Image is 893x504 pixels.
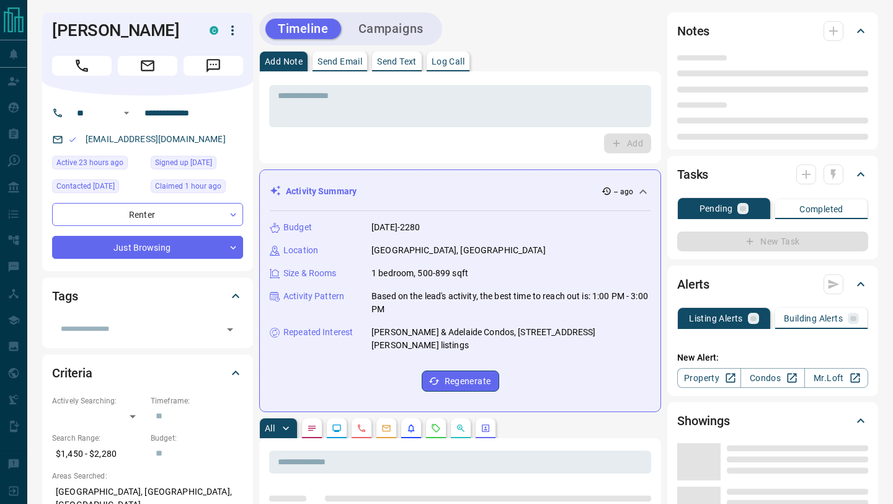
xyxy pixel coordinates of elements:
span: Signed up [DATE] [155,156,212,169]
p: -- ago [614,186,633,197]
h2: Notes [677,21,709,41]
p: Budget: [151,433,243,444]
span: Claimed 1 hour ago [155,180,221,192]
h2: Criteria [52,363,92,383]
p: Size & Rooms [283,267,337,280]
p: Listing Alerts [689,314,743,323]
div: Showings [677,406,868,436]
svg: Lead Browsing Activity [332,423,342,433]
h2: Tasks [677,164,708,184]
div: Criteria [52,358,243,388]
button: Open [221,321,239,338]
p: Timeframe: [151,395,243,407]
p: 1 bedroom, 500-899 sqft [371,267,468,280]
p: [DATE]-2280 [371,221,420,234]
p: $1,450 - $2,280 [52,444,144,464]
p: Log Call [432,57,464,66]
p: New Alert: [677,351,868,364]
p: Send Email [318,57,362,66]
p: Add Note [265,57,303,66]
svg: Emails [381,423,391,433]
div: Tasks [677,160,868,189]
p: Areas Searched: [52,470,243,482]
div: Tags [52,281,243,311]
h2: Showings [677,411,730,431]
h1: [PERSON_NAME] [52,20,191,40]
h2: Alerts [677,274,709,294]
span: Active 23 hours ago [56,156,123,169]
a: Condos [740,368,804,388]
p: Based on the lead's activity, the best time to reach out is: 1:00 PM - 3:00 PM [371,290,651,316]
p: Budget [283,221,312,234]
div: Activity Summary-- ago [270,180,651,203]
svg: Calls [357,423,367,433]
p: Activity Pattern [283,290,344,303]
svg: Agent Actions [481,423,491,433]
svg: Listing Alerts [406,423,416,433]
p: Activity Summary [286,185,357,198]
p: Actively Searching: [52,395,144,407]
p: Search Range: [52,433,144,444]
svg: Email Valid [68,135,77,144]
h2: Tags [52,286,78,306]
p: All [265,424,275,433]
div: Just Browsing [52,236,243,259]
a: [EMAIL_ADDRESS][DOMAIN_NAME] [86,134,226,144]
div: Fri Aug 15 2025 [151,179,243,197]
div: Renter [52,203,243,226]
a: Mr.Loft [804,368,868,388]
div: Thu Aug 14 2025 [52,156,144,173]
span: Call [52,56,112,76]
button: Campaigns [346,19,436,39]
span: Contacted [DATE] [56,180,115,192]
button: Open [119,106,134,120]
p: Building Alerts [784,314,843,323]
button: Regenerate [422,371,499,392]
p: Send Text [377,57,417,66]
a: Property [677,368,741,388]
div: Notes [677,16,868,46]
svg: Opportunities [456,423,466,433]
span: Message [184,56,243,76]
span: Email [118,56,177,76]
p: Location [283,244,318,257]
p: [GEOGRAPHIC_DATA], [GEOGRAPHIC_DATA] [371,244,546,257]
p: Completed [799,205,843,214]
svg: Requests [431,423,441,433]
div: Thu Aug 14 2025 [151,156,243,173]
button: Timeline [265,19,341,39]
p: [PERSON_NAME] & Adelaide Condos, [STREET_ADDRESS][PERSON_NAME] listings [371,326,651,352]
svg: Notes [307,423,317,433]
div: Thu Aug 14 2025 [52,179,144,197]
p: Pending [700,204,733,213]
p: Repeated Interest [283,326,353,339]
div: Alerts [677,269,868,299]
div: condos.ca [210,26,218,35]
